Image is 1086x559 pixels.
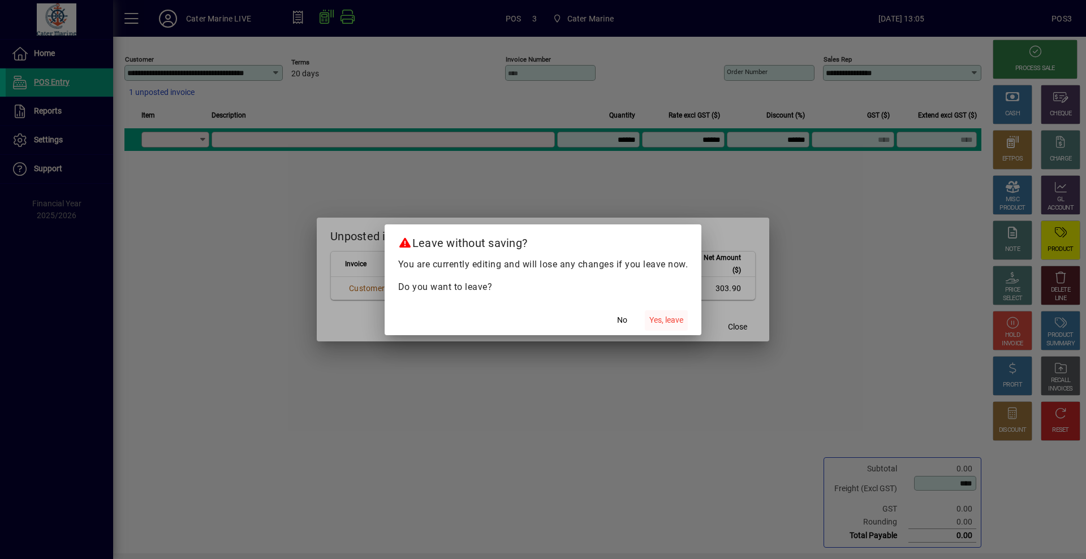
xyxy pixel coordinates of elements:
[385,224,702,257] h2: Leave without saving?
[649,314,683,326] span: Yes, leave
[398,258,688,271] p: You are currently editing and will lose any changes if you leave now.
[398,280,688,294] p: Do you want to leave?
[617,314,627,326] span: No
[604,310,640,331] button: No
[645,310,688,331] button: Yes, leave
